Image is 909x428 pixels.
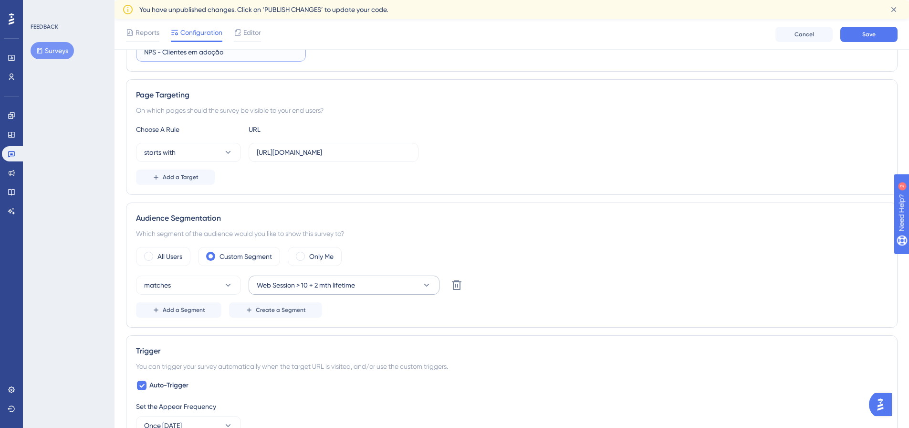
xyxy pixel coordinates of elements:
span: Create a Segment [256,306,306,314]
span: Reports [136,27,159,38]
iframe: UserGuiding AI Assistant Launcher [869,390,898,419]
span: Need Help? [22,2,60,14]
label: Only Me [309,251,334,262]
div: URL [249,124,354,135]
span: Configuration [180,27,222,38]
span: You have unpublished changes. Click on ‘PUBLISH CHANGES’ to update your code. [139,4,388,15]
div: FEEDBACK [31,23,58,31]
span: Web Session > 10 + 2 mth lifetime [257,279,355,291]
button: Add a Segment [136,302,221,318]
div: Trigger [136,345,888,357]
input: yourwebsite.com/path [257,147,410,158]
button: Save [840,27,898,42]
div: Which segment of the audience would you like to show this survey to? [136,228,888,239]
div: Audience Segmentation [136,213,888,224]
div: Set the Appear Frequency [136,401,888,412]
input: Type your Survey name [144,47,298,57]
div: On which pages should the survey be visible to your end users? [136,105,888,116]
div: Page Targeting [136,89,888,101]
span: matches [144,279,171,291]
div: 2 [66,5,69,12]
button: Web Session > 10 + 2 mth lifetime [249,276,439,295]
span: starts with [144,147,176,158]
button: starts with [136,143,241,162]
span: Editor [243,27,261,38]
span: Auto-Trigger [149,380,188,391]
button: matches [136,276,241,295]
label: All Users [157,251,182,262]
span: Save [862,31,876,38]
button: Create a Segment [229,302,322,318]
span: Cancel [794,31,814,38]
div: You can trigger your survey automatically when the target URL is visited, and/or use the custom t... [136,361,888,372]
button: Cancel [775,27,833,42]
span: Add a Segment [163,306,205,314]
div: Choose A Rule [136,124,241,135]
span: Add a Target [163,173,199,181]
button: Surveys [31,42,74,59]
button: Add a Target [136,170,215,185]
label: Custom Segment [219,251,272,262]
